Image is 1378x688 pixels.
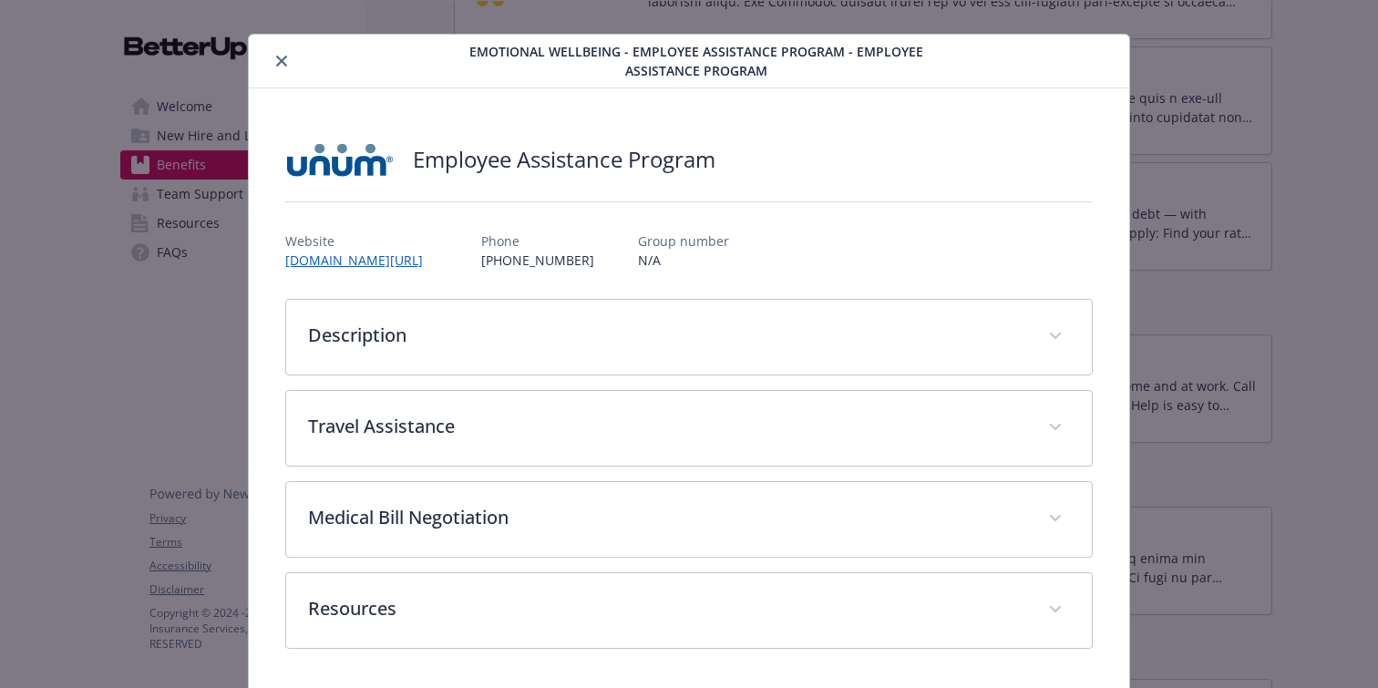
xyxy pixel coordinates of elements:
a: [DOMAIN_NAME][URL] [285,252,437,269]
div: Travel Assistance [286,391,1092,466]
p: N/A [638,251,729,270]
div: Resources [286,573,1092,648]
p: Medical Bill Negotiation [308,504,1026,531]
p: Phone [481,231,594,251]
p: Resources [308,595,1026,622]
button: close [271,50,293,72]
span: Emotional Wellbeing - Employee Assistance Program - Employee Assistance Program [437,42,956,80]
p: Website [285,231,437,251]
p: Travel Assistance [308,413,1026,440]
p: [PHONE_NUMBER] [481,251,594,270]
p: Group number [638,231,729,251]
p: Description [308,322,1026,349]
div: Medical Bill Negotiation [286,482,1092,557]
img: UNUM [285,132,395,187]
div: Description [286,300,1092,375]
h2: Employee Assistance Program [413,144,715,175]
